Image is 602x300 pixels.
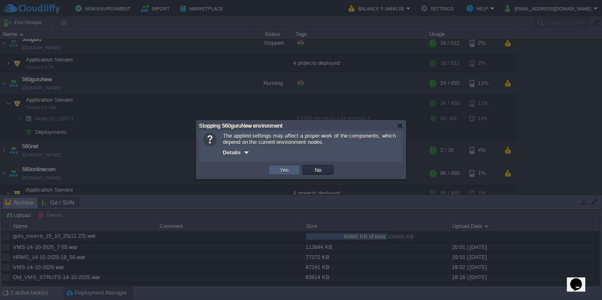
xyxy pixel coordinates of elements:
span: Stopping 560guruNew environment [199,123,283,129]
span: Details [223,149,241,156]
button: No [312,166,324,174]
span: The applied settings may affect a proper work of the components, which depend on the current envi... [223,133,396,145]
button: Yes [277,166,291,174]
iframe: chat widget [567,267,594,292]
